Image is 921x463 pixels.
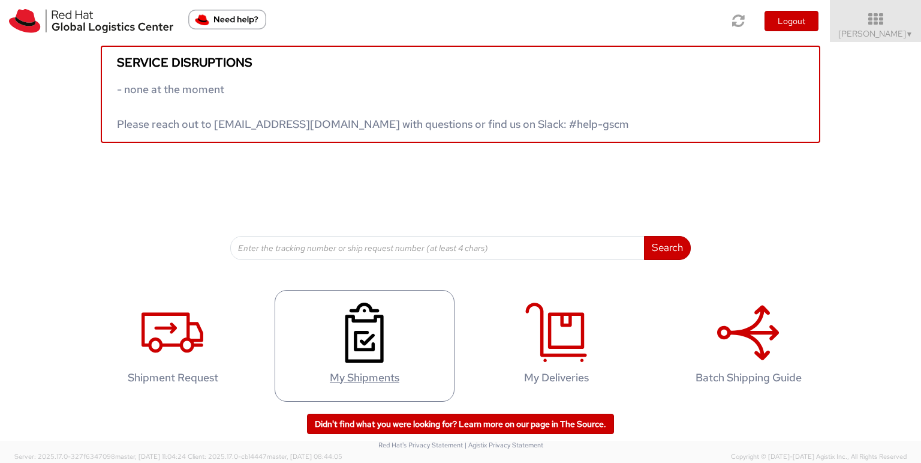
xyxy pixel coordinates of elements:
a: My Deliveries [466,290,646,402]
h5: Service disruptions [117,56,804,69]
span: - none at the moment Please reach out to [EMAIL_ADDRESS][DOMAIN_NAME] with questions or find us o... [117,82,629,131]
span: Server: 2025.17.0-327f6347098 [14,452,186,461]
span: [PERSON_NAME] [838,28,913,39]
span: Copyright © [DATE]-[DATE] Agistix Inc., All Rights Reserved [731,452,907,462]
a: | Agistix Privacy Statement [465,441,543,449]
h4: Batch Shipping Guide [671,372,826,384]
a: My Shipments [275,290,455,402]
a: Red Hat's Privacy Statement [378,441,463,449]
a: Batch Shipping Guide [658,290,838,402]
a: Didn't find what you were looking for? Learn more on our page in The Source. [307,414,614,434]
button: Search [644,236,691,260]
img: rh-logistics-00dfa346123c4ec078e1.svg [9,9,173,33]
span: ▼ [906,29,913,39]
h4: My Shipments [287,372,442,384]
h4: Shipment Request [95,372,250,384]
button: Logout [765,11,818,31]
span: master, [DATE] 11:04:24 [115,452,186,461]
input: Enter the tracking number or ship request number (at least 4 chars) [230,236,645,260]
span: master, [DATE] 08:44:05 [267,452,342,461]
button: Need help? [188,10,266,29]
h4: My Deliveries [479,372,634,384]
span: Client: 2025.17.0-cb14447 [188,452,342,461]
a: Shipment Request [83,290,263,402]
a: Service disruptions - none at the moment Please reach out to [EMAIL_ADDRESS][DOMAIN_NAME] with qu... [101,46,820,143]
